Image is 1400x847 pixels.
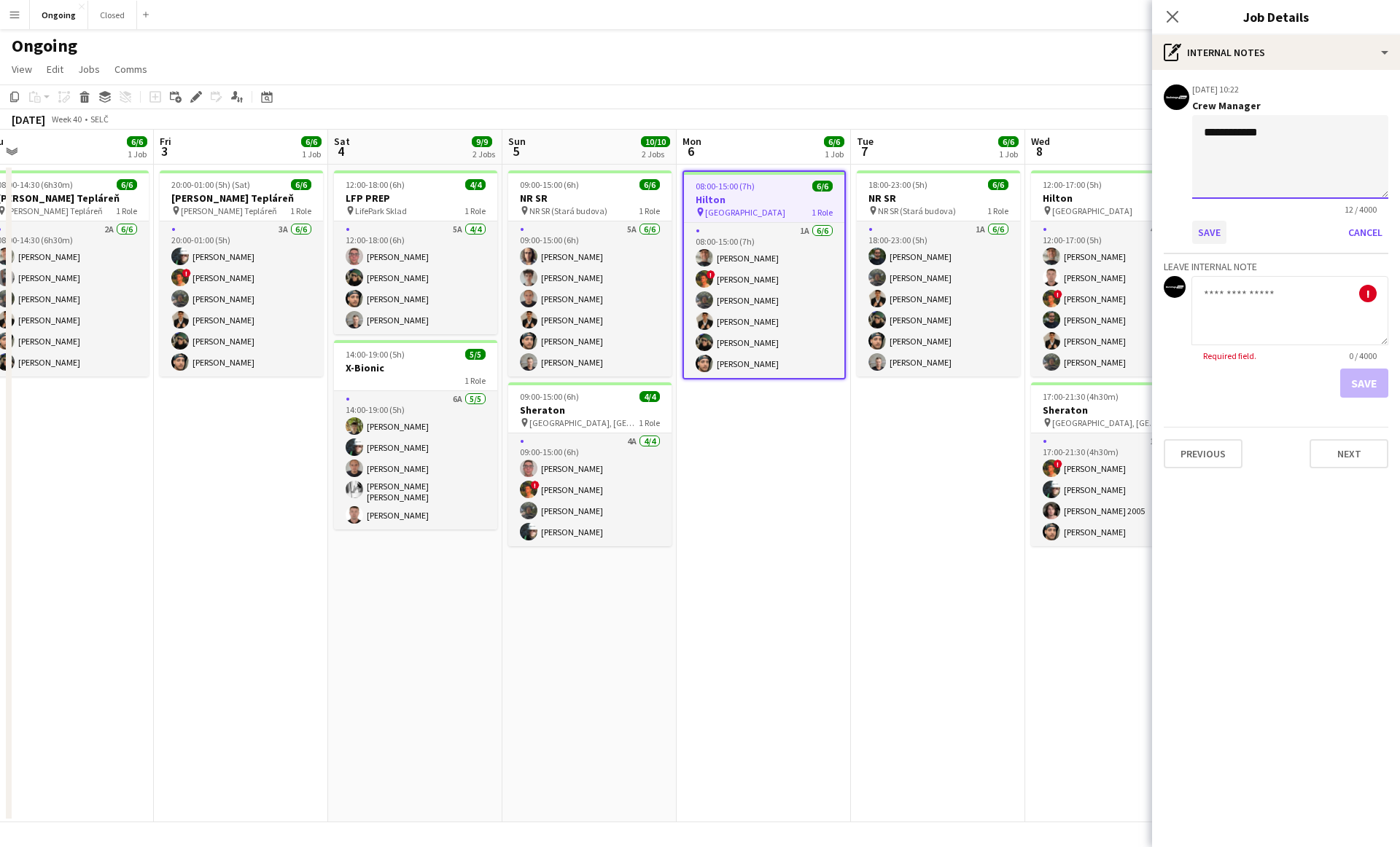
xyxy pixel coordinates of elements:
[682,170,846,379] app-job-card: 08:00-15:00 (7h)6/6Hilton [GEOGRAPHIC_DATA]1 Role1A6/608:00-15:00 (7h)[PERSON_NAME]![PERSON_NAME]...
[1342,221,1388,244] button: Cancel
[160,135,171,148] span: Fri
[1310,439,1388,468] button: Next
[520,179,579,190] span: 09:00-15:00 (6h)
[7,205,103,216] span: [PERSON_NAME] Tepláreň
[857,135,874,148] span: Tue
[1054,290,1062,299] span: !
[1029,143,1050,159] span: 8
[642,149,669,159] div: 2 Jobs
[639,205,660,216] span: 1 Role
[878,205,956,216] span: NR SR (Stará budova)
[999,149,1018,159] div: 1 Job
[696,181,755,192] span: 08:00-15:00 (7h)
[90,114,109,125] div: SELČ
[812,181,833,192] span: 6/6
[1031,192,1194,205] h3: Hilton
[160,170,323,377] app-job-card: 20:00-01:00 (5h) (Sat)6/6[PERSON_NAME] Tepláreň [PERSON_NAME] Tepláreň1 Role3A6/620:00-01:00 (5h)...
[857,170,1020,377] div: 18:00-23:00 (5h)6/6NR SR NR SR (Stará budova)1 Role1A6/618:00-23:00 (5h)[PERSON_NAME][PERSON_NAME...
[508,192,672,205] h3: NR SR
[1031,403,1194,417] h3: Sheraton
[639,391,660,402] span: 4/4
[1152,7,1400,26] h3: Job Details
[157,143,171,159] span: 3
[682,135,701,148] span: Mon
[1337,350,1388,361] span: 0 / 4000
[78,63,100,76] span: Jobs
[117,179,137,190] span: 6/6
[334,221,497,334] app-card-role: 5A4/412:00-18:00 (6h)[PERSON_NAME][PERSON_NAME][PERSON_NAME][PERSON_NAME]
[72,60,106,79] a: Jobs
[705,207,785,218] span: [GEOGRAPHIC_DATA]
[857,192,1020,205] h3: NR SR
[160,192,323,205] h3: [PERSON_NAME] Tepláreň
[1031,135,1050,148] span: Wed
[680,143,701,159] span: 6
[707,270,715,279] span: !
[334,361,497,374] h3: X-Bionic
[41,60,69,79] a: Edit
[639,417,660,428] span: 1 Role
[465,179,486,190] span: 4/4
[182,269,191,277] span: !
[48,114,85,125] span: Week 40
[464,205,486,216] span: 1 Role
[1031,170,1194,377] app-job-card: 12:00-17:00 (5h)6/6Hilton [GEOGRAPHIC_DATA]1 Role4A6/612:00-17:00 (5h)[PERSON_NAME][PERSON_NAME]!...
[639,179,660,190] span: 6/6
[1164,439,1242,468] button: Previous
[1164,260,1388,273] h3: Leave internal note
[1031,382,1194,546] div: 17:00-21:30 (4h30m)4/4Sheraton [GEOGRAPHIC_DATA], [GEOGRAPHIC_DATA]1 Role1A4/417:00-21:30 (4h30m)...
[160,221,323,377] app-card-role: 3A6/620:00-01:00 (5h)[PERSON_NAME]![PERSON_NAME][PERSON_NAME][PERSON_NAME][PERSON_NAME][PERSON_NAME]
[472,149,495,159] div: 2 Jobs
[641,136,670,147] span: 10/10
[1192,99,1388,112] div: Crew Manager
[290,205,311,216] span: 1 Role
[508,433,672,546] app-card-role: 4A4/409:00-15:00 (6h)[PERSON_NAME]![PERSON_NAME][PERSON_NAME][PERSON_NAME]
[868,179,927,190] span: 18:00-23:00 (5h)
[508,382,672,546] app-job-card: 09:00-15:00 (6h)4/4Sheraton [GEOGRAPHIC_DATA], [GEOGRAPHIC_DATA]1 Role4A4/409:00-15:00 (6h)[PERSO...
[127,136,147,147] span: 6/6
[12,112,45,127] div: [DATE]
[684,223,844,378] app-card-role: 1A6/608:00-15:00 (7h)[PERSON_NAME]![PERSON_NAME][PERSON_NAME][PERSON_NAME][PERSON_NAME][PERSON_NAME]
[855,143,874,159] span: 7
[1333,204,1388,215] span: 12 / 4000
[355,205,407,216] span: LifePark Sklad
[334,192,497,205] h3: LFP PREP
[346,179,405,190] span: 12:00-18:00 (6h)
[334,340,497,529] app-job-card: 14:00-19:00 (5h)5/5X-Bionic1 Role6A5/514:00-19:00 (5h)[PERSON_NAME][PERSON_NAME][PERSON_NAME][PER...
[508,221,672,377] app-card-role: 5A6/609:00-15:00 (6h)[PERSON_NAME][PERSON_NAME][PERSON_NAME][PERSON_NAME][PERSON_NAME][PERSON_NAME]
[857,221,1020,377] app-card-role: 1A6/618:00-23:00 (5h)[PERSON_NAME][PERSON_NAME][PERSON_NAME][PERSON_NAME][PERSON_NAME][PERSON_NAME]
[301,136,322,147] span: 6/6
[1192,221,1226,244] button: Save
[988,179,1008,190] span: 6/6
[1054,460,1062,468] span: !
[1052,205,1132,216] span: [GEOGRAPHIC_DATA]
[114,63,147,76] span: Comms
[684,193,844,206] h3: Hilton
[506,143,526,159] span: 5
[12,35,77,57] h1: Ongoing
[334,391,497,529] app-card-role: 6A5/514:00-19:00 (5h)[PERSON_NAME][PERSON_NAME][PERSON_NAME][PERSON_NAME] [PERSON_NAME][PERSON_NAME]
[128,149,147,159] div: 1 Job
[529,205,607,216] span: NR SR (Stará budova)
[6,60,38,79] a: View
[1031,221,1194,377] app-card-role: 4A6/612:00-17:00 (5h)[PERSON_NAME][PERSON_NAME]![PERSON_NAME][PERSON_NAME][PERSON_NAME][PERSON_NAME]
[812,207,833,218] span: 1 Role
[332,143,350,159] span: 4
[116,205,137,216] span: 1 Role
[30,1,88,29] button: Ongoing
[346,349,405,360] span: 14:00-19:00 (5h)
[531,481,540,489] span: !
[1192,84,1239,95] div: [DATE] 10:22
[508,170,672,377] app-job-card: 09:00-15:00 (6h)6/6NR SR NR SR (Stará budova)1 Role5A6/609:00-15:00 (6h)[PERSON_NAME][PERSON_NAME...
[464,375,486,386] span: 1 Role
[987,205,1008,216] span: 1 Role
[47,63,63,76] span: Edit
[181,205,277,216] span: [PERSON_NAME] Tepláreň
[1152,35,1400,70] div: Internal notes
[334,170,497,334] app-job-card: 12:00-18:00 (6h)4/4LFP PREP LifePark Sklad1 Role5A4/412:00-18:00 (6h)[PERSON_NAME][PERSON_NAME][P...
